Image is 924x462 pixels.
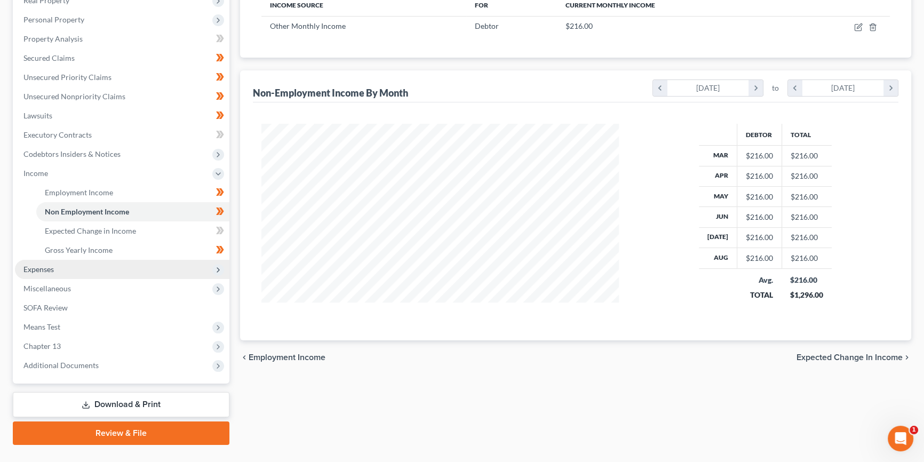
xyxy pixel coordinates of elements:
[699,227,737,248] th: [DATE]
[782,207,832,227] td: $216.00
[883,80,898,96] i: chevron_right
[475,21,499,30] span: Debtor
[36,202,229,221] a: Non Employment Income
[249,353,325,362] span: Employment Income
[45,245,113,254] span: Gross Yearly Income
[23,149,121,158] span: Codebtors Insiders & Notices
[23,169,48,178] span: Income
[746,232,773,243] div: $216.00
[240,353,249,362] i: chevron_left
[15,68,229,87] a: Unsecured Priority Claims
[45,226,136,235] span: Expected Change in Income
[15,298,229,317] a: SOFA Review
[699,186,737,206] th: May
[746,212,773,222] div: $216.00
[23,322,60,331] span: Means Test
[240,353,325,362] button: chevron_left Employment Income
[888,426,913,451] iframe: Intercom live chat
[36,221,229,241] a: Expected Change in Income
[782,124,832,145] th: Total
[23,15,84,24] span: Personal Property
[802,80,884,96] div: [DATE]
[270,1,323,9] span: Income Source
[788,80,802,96] i: chevron_left
[475,1,488,9] span: For
[746,150,773,161] div: $216.00
[23,53,75,62] span: Secured Claims
[45,188,113,197] span: Employment Income
[745,290,773,300] div: TOTAL
[23,92,125,101] span: Unsecured Nonpriority Claims
[746,192,773,202] div: $216.00
[699,166,737,186] th: Apr
[23,284,71,293] span: Miscellaneous
[790,290,823,300] div: $1,296.00
[270,21,346,30] span: Other Monthly Income
[36,241,229,260] a: Gross Yearly Income
[796,353,911,362] button: Expected Change in Income chevron_right
[15,49,229,68] a: Secured Claims
[699,248,737,268] th: Aug
[782,166,832,186] td: $216.00
[653,80,667,96] i: chevron_left
[13,392,229,417] a: Download & Print
[748,80,763,96] i: chevron_right
[746,171,773,181] div: $216.00
[45,207,129,216] span: Non Employment Income
[737,124,782,145] th: Debtor
[699,207,737,227] th: Jun
[23,341,61,351] span: Chapter 13
[903,353,911,362] i: chevron_right
[15,106,229,125] a: Lawsuits
[15,125,229,145] a: Executory Contracts
[772,83,779,93] span: to
[253,86,408,99] div: Non-Employment Income By Month
[796,353,903,362] span: Expected Change in Income
[910,426,918,434] span: 1
[23,265,54,274] span: Expenses
[13,421,229,445] a: Review & File
[565,1,655,9] span: Current Monthly Income
[790,275,823,285] div: $216.00
[667,80,749,96] div: [DATE]
[23,111,52,120] span: Lawsuits
[23,73,111,82] span: Unsecured Priority Claims
[699,146,737,166] th: Mar
[782,146,832,166] td: $216.00
[36,183,229,202] a: Employment Income
[15,29,229,49] a: Property Analysis
[23,303,68,312] span: SOFA Review
[23,361,99,370] span: Additional Documents
[782,186,832,206] td: $216.00
[23,130,92,139] span: Executory Contracts
[746,253,773,264] div: $216.00
[565,21,593,30] span: $216.00
[782,248,832,268] td: $216.00
[745,275,773,285] div: Avg.
[23,34,83,43] span: Property Analysis
[782,227,832,248] td: $216.00
[15,87,229,106] a: Unsecured Nonpriority Claims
